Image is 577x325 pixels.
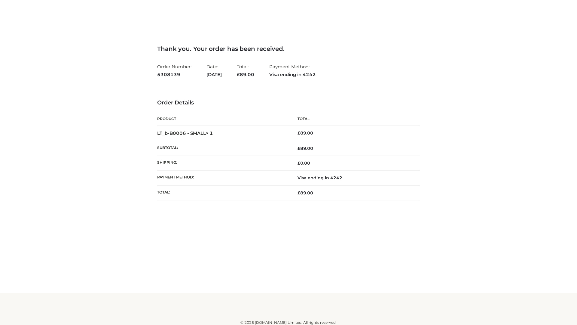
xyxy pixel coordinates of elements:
span: 89.00 [298,190,313,196]
span: £ [298,130,300,136]
li: Payment Method: [269,61,316,80]
strong: [DATE] [206,71,222,79]
strong: LT_b-B0006 - SMALL [157,130,213,136]
bdi: 0.00 [298,160,310,166]
th: Subtotal: [157,141,288,156]
th: Total: [157,185,288,200]
td: Visa ending in 4242 [288,171,420,185]
li: Order Number: [157,61,191,80]
h3: Thank you. Your order has been received. [157,45,420,52]
bdi: 89.00 [298,130,313,136]
strong: 5308139 [157,71,191,79]
span: 89.00 [298,146,313,151]
li: Total: [237,61,254,80]
th: Product [157,112,288,126]
strong: × 1 [206,130,213,136]
th: Shipping: [157,156,288,171]
span: £ [298,190,300,196]
th: Total [288,112,420,126]
th: Payment method: [157,171,288,185]
span: 89.00 [237,72,254,77]
span: £ [237,72,240,77]
li: Date: [206,61,222,80]
span: £ [298,160,300,166]
h3: Order Details [157,100,420,106]
span: £ [298,146,300,151]
strong: Visa ending in 4242 [269,71,316,79]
